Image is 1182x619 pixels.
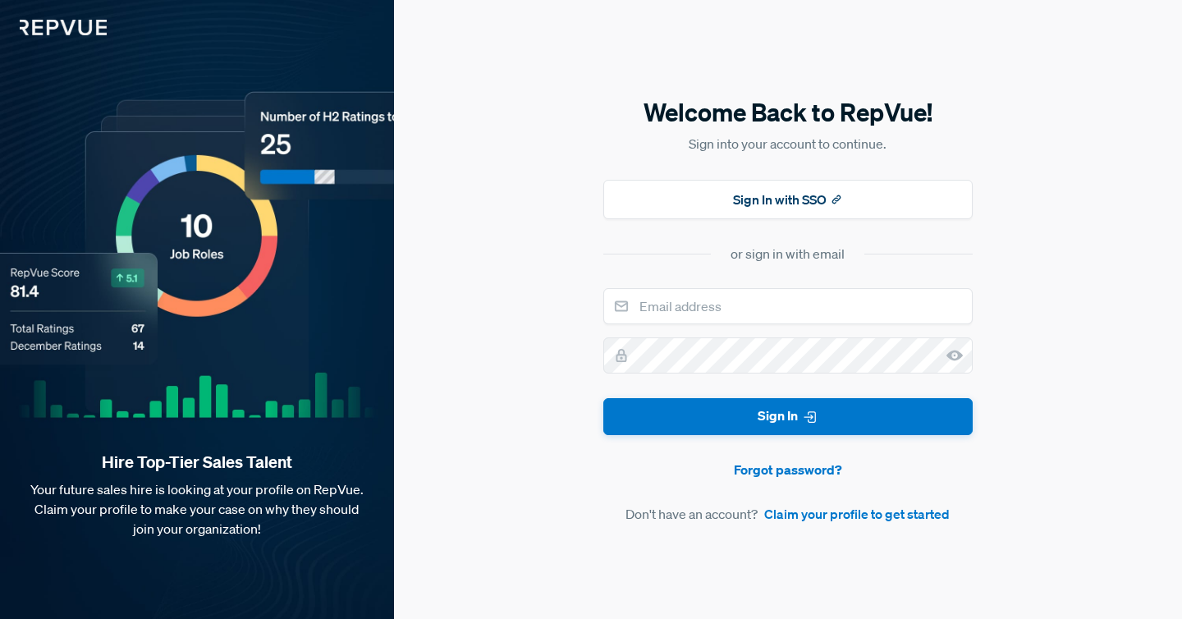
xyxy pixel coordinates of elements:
p: Your future sales hire is looking at your profile on RepVue. Claim your profile to make your case... [26,479,368,539]
input: Email address [603,288,973,324]
article: Don't have an account? [603,504,973,524]
button: Sign In [603,398,973,435]
button: Sign In with SSO [603,180,973,219]
h5: Welcome Back to RepVue! [603,95,973,130]
p: Sign into your account to continue. [603,134,973,154]
div: or sign in with email [731,244,845,264]
a: Claim your profile to get started [764,504,950,524]
a: Forgot password? [603,460,973,479]
strong: Hire Top-Tier Sales Talent [26,452,368,473]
